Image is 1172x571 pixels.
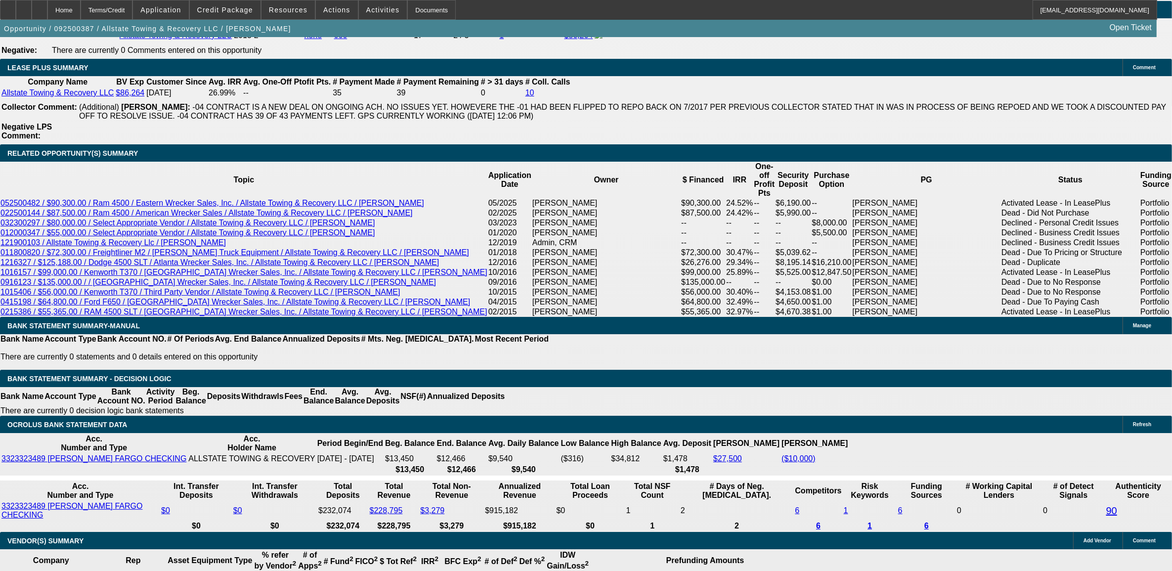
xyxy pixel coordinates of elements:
[190,0,260,19] button: Credit Package
[0,268,487,276] a: 1016157 / $99,000.00 / Kenworth T370 / [GEOGRAPHIC_DATA] Wrecker Sales, Inc. / Allstate Towing & ...
[1,88,114,97] a: Allstate Towing & Recovery LLC
[1001,208,1140,218] td: Dead - Did Not Purchase
[1084,538,1111,543] span: Add Vendor
[52,46,261,54] span: There are currently 0 Comments entered on this opportunity
[1,46,37,54] b: Negative:
[775,198,811,208] td: $6,190.00
[167,334,215,344] th: # Of Periods
[1,502,142,519] a: 3323323489 [PERSON_NAME] FARGO CHECKING
[852,208,1001,218] td: [PERSON_NAME]
[610,434,661,453] th: High Balance
[1001,258,1140,267] td: Dead - Duplicate
[753,297,775,307] td: --
[133,0,188,19] button: Application
[33,556,69,565] b: Company
[795,506,799,515] a: 6
[488,454,560,464] td: $9,540
[7,64,88,72] span: LEASE PLUS SUMMARY
[868,522,872,530] a: 1
[435,555,438,563] sup: 2
[488,287,532,297] td: 10/2015
[1001,218,1140,228] td: Declined - Personal Credit Issues
[1140,228,1172,238] td: Portfolio
[477,555,481,563] sup: 2
[175,387,206,406] th: Beg. Balance
[726,198,753,208] td: 24.52%
[726,208,753,218] td: 24.42%
[269,6,307,14] span: Resources
[488,162,532,198] th: Application Date
[318,521,368,531] th: $232,074
[484,482,555,500] th: Annualized Revenue
[681,258,726,267] td: $26,276.00
[207,387,241,406] th: Deposits
[626,521,679,531] th: 1
[1140,162,1172,198] th: Funding Source
[1106,505,1117,516] a: 90
[317,434,384,453] th: Period Begin/End
[121,103,190,111] b: [PERSON_NAME]:
[197,6,253,14] span: Credit Package
[1001,162,1140,198] th: Status
[811,162,852,198] th: Purchase Option
[400,387,427,406] th: NSF(#)
[1,434,187,453] th: Acc. Number and Type
[775,228,811,238] td: --
[488,307,532,317] td: 02/2015
[561,434,610,453] th: Low Balance
[816,522,821,530] a: 6
[0,307,487,316] a: 0215386 / $55,365.00 / RAM 4500 SLT / [GEOGRAPHIC_DATA] Wrecker Sales, Inc. / Allstate Towing & R...
[116,78,144,86] b: BV Exp
[775,277,811,287] td: --
[480,88,524,98] td: 0
[681,228,726,238] td: --
[233,521,317,531] th: $0
[852,287,1001,297] td: [PERSON_NAME]
[514,555,517,563] sup: 2
[1140,297,1172,307] td: Portfolio
[532,267,681,277] td: [PERSON_NAME]
[361,334,475,344] th: # Mts. Neg. [MEDICAL_DATA].
[852,297,1001,307] td: [PERSON_NAME]
[243,88,331,98] td: --
[243,78,331,86] b: Avg. One-Off Ptofit Pts.
[0,248,469,257] a: 011800820 / $72,300.00 / Freightliner M2 / [PERSON_NAME] Truck Equipment / Allstate Towing & Reco...
[681,248,726,258] td: $72,300.00
[233,482,317,500] th: Int. Transfer Withdrawals
[436,434,487,453] th: End. Balance
[852,162,1001,198] th: PG
[282,334,360,344] th: Annualized Deposits
[44,387,97,406] th: Account Type
[318,501,368,520] td: $232,074
[663,465,712,475] th: $1,478
[396,88,479,98] td: 39
[753,258,775,267] td: --
[753,218,775,228] td: --
[852,218,1001,228] td: [PERSON_NAME]
[1042,482,1105,500] th: # of Detect Signals
[898,506,903,515] a: 6
[775,307,811,317] td: $4,670.38
[532,287,681,297] td: [PERSON_NAME]
[97,334,167,344] th: Bank Account NO.
[753,208,775,218] td: --
[811,228,852,238] td: $5,500.00
[0,199,424,207] a: 052500482 / $90,300.00 / Ram 4500 / Eastern Wrecker Sales, Inc. / Allstate Towing & Recovery LLC ...
[1,103,77,111] b: Collector Comment:
[316,0,358,19] button: Actions
[188,434,315,453] th: Acc. Holder Name
[775,267,811,277] td: $5,525.00
[366,387,400,406] th: Avg. Deposits
[317,454,384,464] td: [DATE] - [DATE]
[261,0,315,19] button: Resources
[385,465,435,475] th: $13,450
[7,537,84,545] span: VENDOR(S) SUMMARY
[1140,198,1172,208] td: Portfolio
[1,482,160,500] th: Acc. Number and Type
[775,297,811,307] td: $4,650.00
[7,322,140,330] span: BANK STATEMENT SUMMARY-MANUAL
[366,6,400,14] span: Activities
[532,162,681,198] th: Owner
[488,267,532,277] td: 10/2016
[753,228,775,238] td: --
